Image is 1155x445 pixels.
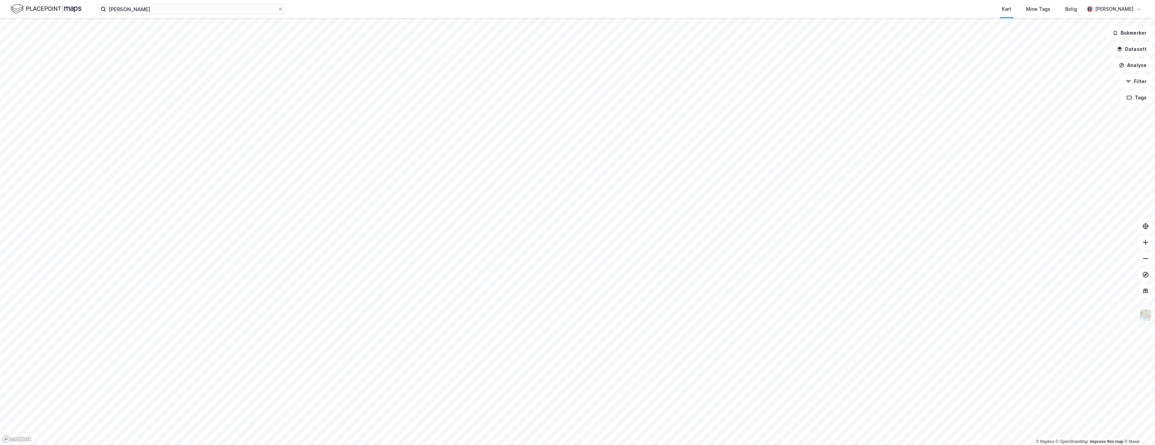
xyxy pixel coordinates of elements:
[1121,413,1155,445] div: Kontrollprogram for chat
[2,435,32,443] a: Mapbox homepage
[1121,413,1155,445] iframe: Chat Widget
[1111,42,1152,56] button: Datasett
[1026,5,1050,13] div: Mine Tags
[1056,439,1088,444] a: OpenStreetMap
[1090,439,1123,444] a: Improve this map
[1095,5,1133,13] div: [PERSON_NAME]
[1036,439,1054,444] a: Mapbox
[11,3,81,15] img: logo.f888ab2527a4732fd821a326f86c7f29.svg
[1002,5,1011,13] div: Kart
[1121,91,1152,104] button: Tags
[1113,59,1152,72] button: Analyse
[1139,309,1152,321] img: Z
[1107,26,1152,40] button: Bokmerker
[106,4,278,14] input: Søk på adresse, matrikkel, gårdeiere, leietakere eller personer
[1065,5,1077,13] div: Bolig
[1120,75,1152,88] button: Filter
